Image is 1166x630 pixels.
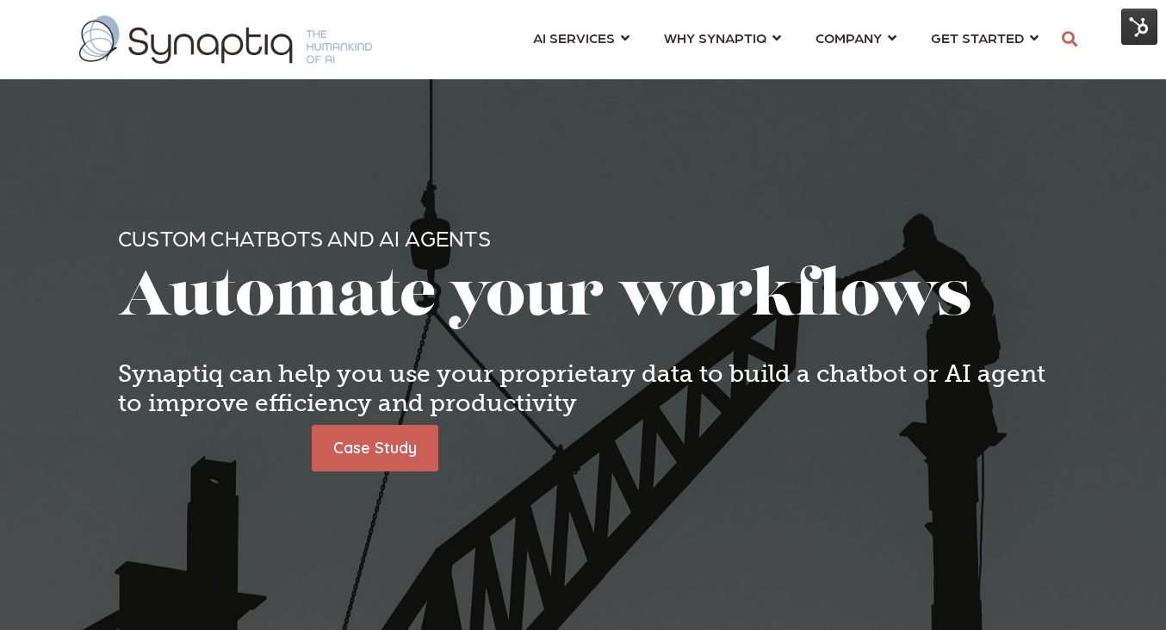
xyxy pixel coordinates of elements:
a: COMPANY [816,22,896,53]
h1: Automate your workflows [118,265,1048,334]
span: COMPANY [816,26,882,49]
iframe: Embedded CTA [118,425,299,469]
span: GET STARTED [931,26,1024,49]
span: WHY SYNAPTIQ [664,26,766,49]
img: synaptiq logo-1 [79,16,372,64]
nav: menu [516,9,1056,71]
a: GET STARTED [931,22,1039,53]
p: Custom chatbots and AI agents [118,224,1048,250]
span: AI SERVICES [533,26,615,49]
a: WHY SYNAPTIQ [664,22,781,53]
a: AI SERVICES [533,22,630,53]
img: HubSpot Tools Menu Toggle [1121,9,1157,45]
a: Case Study [312,425,438,471]
h4: Synaptiq can help you use your proprietary data to build a chatbot or AI agent to improve efficie... [118,359,1048,417]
